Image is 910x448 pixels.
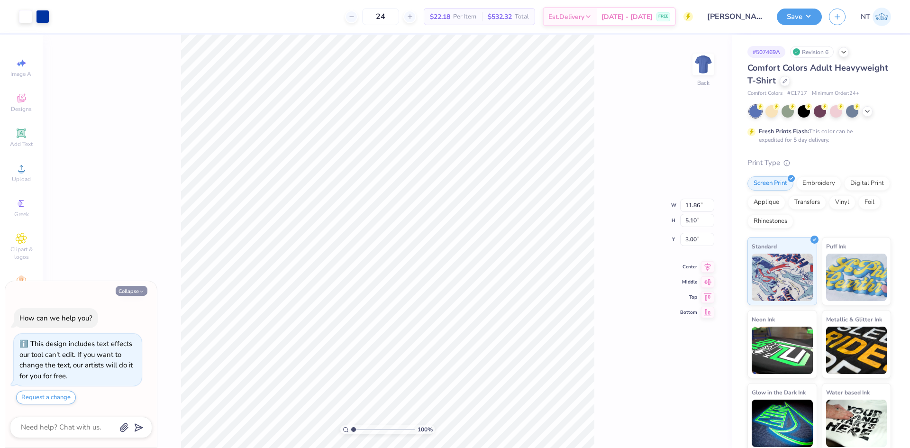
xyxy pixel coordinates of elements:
[752,314,775,324] span: Neon Ink
[752,327,813,374] img: Neon Ink
[826,387,870,397] span: Water based Ink
[826,314,882,324] span: Metallic & Glitter Ink
[826,400,887,447] img: Water based Ink
[12,175,31,183] span: Upload
[787,90,807,98] span: # C1717
[752,241,777,251] span: Standard
[362,8,399,25] input: – –
[747,176,793,191] div: Screen Print
[777,9,822,25] button: Save
[453,12,476,22] span: Per Item
[694,55,713,74] img: Back
[790,46,834,58] div: Revision 6
[19,339,133,381] div: This design includes text effects our tool can't edit. If you want to change the text, our artist...
[747,46,785,58] div: # 507469A
[515,12,529,22] span: Total
[812,90,859,98] span: Minimum Order: 24 +
[796,176,841,191] div: Embroidery
[788,195,826,210] div: Transfers
[601,12,653,22] span: [DATE] - [DATE]
[752,400,813,447] img: Glow in the Dark Ink
[418,425,433,434] span: 100 %
[5,246,38,261] span: Clipart & logos
[861,11,870,22] span: NT
[11,105,32,113] span: Designs
[680,279,697,285] span: Middle
[548,12,584,22] span: Est. Delivery
[747,214,793,229] div: Rhinestones
[861,8,891,26] a: NT
[759,127,875,144] div: This color can be expedited for 5 day delivery.
[747,195,785,210] div: Applique
[752,387,806,397] span: Glow in the Dark Ink
[829,195,855,210] div: Vinyl
[430,12,450,22] span: $22.18
[488,12,512,22] span: $532.32
[658,13,668,20] span: FREE
[858,195,881,210] div: Foil
[752,254,813,301] img: Standard
[747,90,783,98] span: Comfort Colors
[700,7,770,26] input: Untitled Design
[16,391,76,404] button: Request a change
[844,176,890,191] div: Digital Print
[873,8,891,26] img: Nestor Talens
[747,62,888,86] span: Comfort Colors Adult Heavyweight T-Shirt
[759,128,809,135] strong: Fresh Prints Flash:
[826,241,846,251] span: Puff Ink
[680,264,697,270] span: Center
[826,254,887,301] img: Puff Ink
[116,286,147,296] button: Collapse
[680,309,697,316] span: Bottom
[826,327,887,374] img: Metallic & Glitter Ink
[10,140,33,148] span: Add Text
[19,313,92,323] div: How can we help you?
[697,79,710,87] div: Back
[747,157,891,168] div: Print Type
[14,210,29,218] span: Greek
[10,70,33,78] span: Image AI
[680,294,697,301] span: Top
